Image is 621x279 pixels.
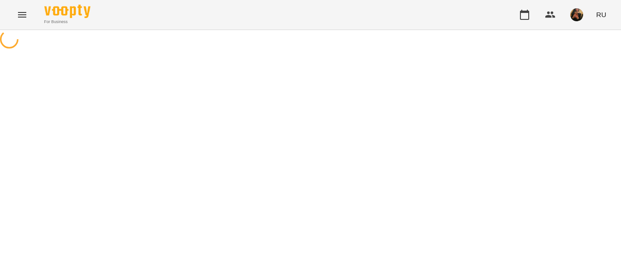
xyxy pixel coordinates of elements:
[592,6,610,23] button: RU
[596,10,606,19] span: RU
[44,5,90,18] img: Voopty Logo
[11,4,33,26] button: Menu
[44,19,90,25] span: For Business
[570,8,583,21] img: 31dd78f898df0dae31eba53c4ab4bd2d.jpg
